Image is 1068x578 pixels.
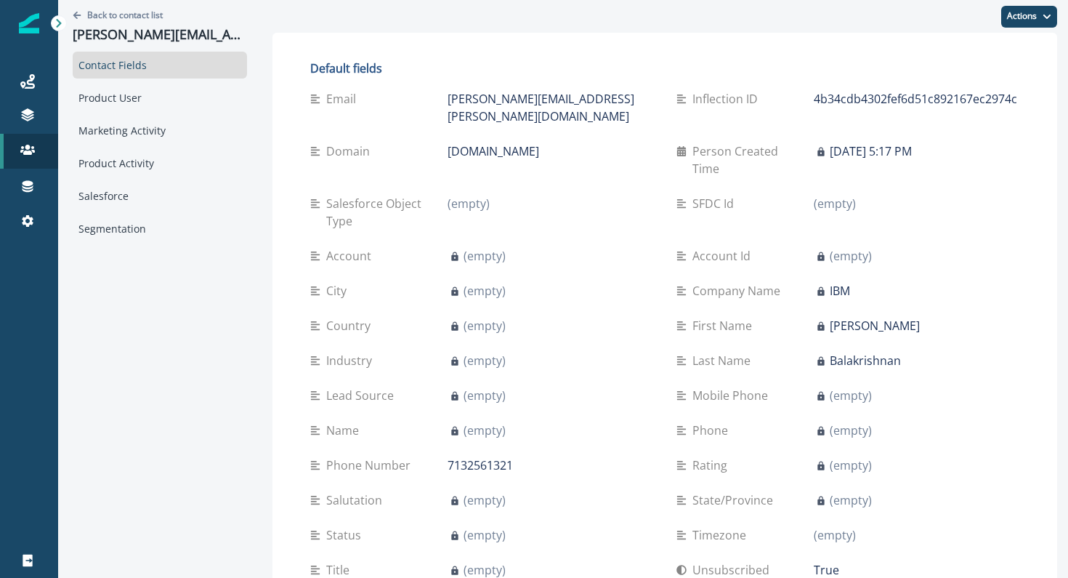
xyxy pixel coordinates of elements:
[692,457,733,474] p: Rating
[692,352,756,369] p: Last Name
[464,282,506,300] p: (empty)
[830,317,920,334] p: [PERSON_NAME]
[464,526,506,544] p: (empty)
[692,282,786,300] p: Company Name
[73,150,247,177] div: Product Activity
[692,422,734,439] p: Phone
[830,491,872,509] p: (empty)
[1001,6,1057,28] button: Actions
[464,247,506,265] p: (empty)
[326,247,377,265] p: Account
[73,215,247,242] div: Segmentation
[692,90,764,108] p: Inflection ID
[326,526,367,544] p: Status
[692,317,758,334] p: First Name
[326,317,376,334] p: Country
[310,62,1019,76] h2: Default fields
[692,247,756,265] p: Account Id
[326,387,400,404] p: Lead Source
[73,27,247,43] p: [PERSON_NAME][EMAIL_ADDRESS][PERSON_NAME][DOMAIN_NAME]
[464,422,506,439] p: (empty)
[73,117,247,144] div: Marketing Activity
[87,9,163,21] p: Back to contact list
[326,491,388,509] p: Salutation
[19,13,39,33] img: Inflection
[830,143,912,160] p: [DATE] 5:17 PM
[448,90,653,125] p: [PERSON_NAME][EMAIL_ADDRESS][PERSON_NAME][DOMAIN_NAME]
[326,457,416,474] p: Phone Number
[692,491,779,509] p: State/Province
[830,387,872,404] p: (empty)
[464,491,506,509] p: (empty)
[73,52,247,79] div: Contact Fields
[73,9,163,21] button: Go back
[692,526,752,544] p: Timezone
[326,352,378,369] p: Industry
[326,90,362,108] p: Email
[326,143,376,160] p: Domain
[326,282,352,300] p: City
[814,195,856,212] p: (empty)
[73,84,247,111] div: Product User
[464,317,506,334] p: (empty)
[448,143,539,160] p: [DOMAIN_NAME]
[830,247,872,265] p: (empty)
[814,526,856,544] p: (empty)
[73,182,247,209] div: Salesforce
[692,387,774,404] p: Mobile Phone
[830,422,872,439] p: (empty)
[464,352,506,369] p: (empty)
[448,457,513,474] p: 7132561321
[830,457,872,474] p: (empty)
[448,195,490,212] p: (empty)
[692,195,740,212] p: SFDC Id
[326,422,365,439] p: Name
[464,387,506,404] p: (empty)
[830,282,850,300] p: IBM
[814,90,1017,108] p: 4b34cdb4302fef6d51c892167ec2974c
[692,143,814,177] p: Person Created Time
[326,195,448,230] p: Salesforce Object Type
[830,352,901,369] p: Balakrishnan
